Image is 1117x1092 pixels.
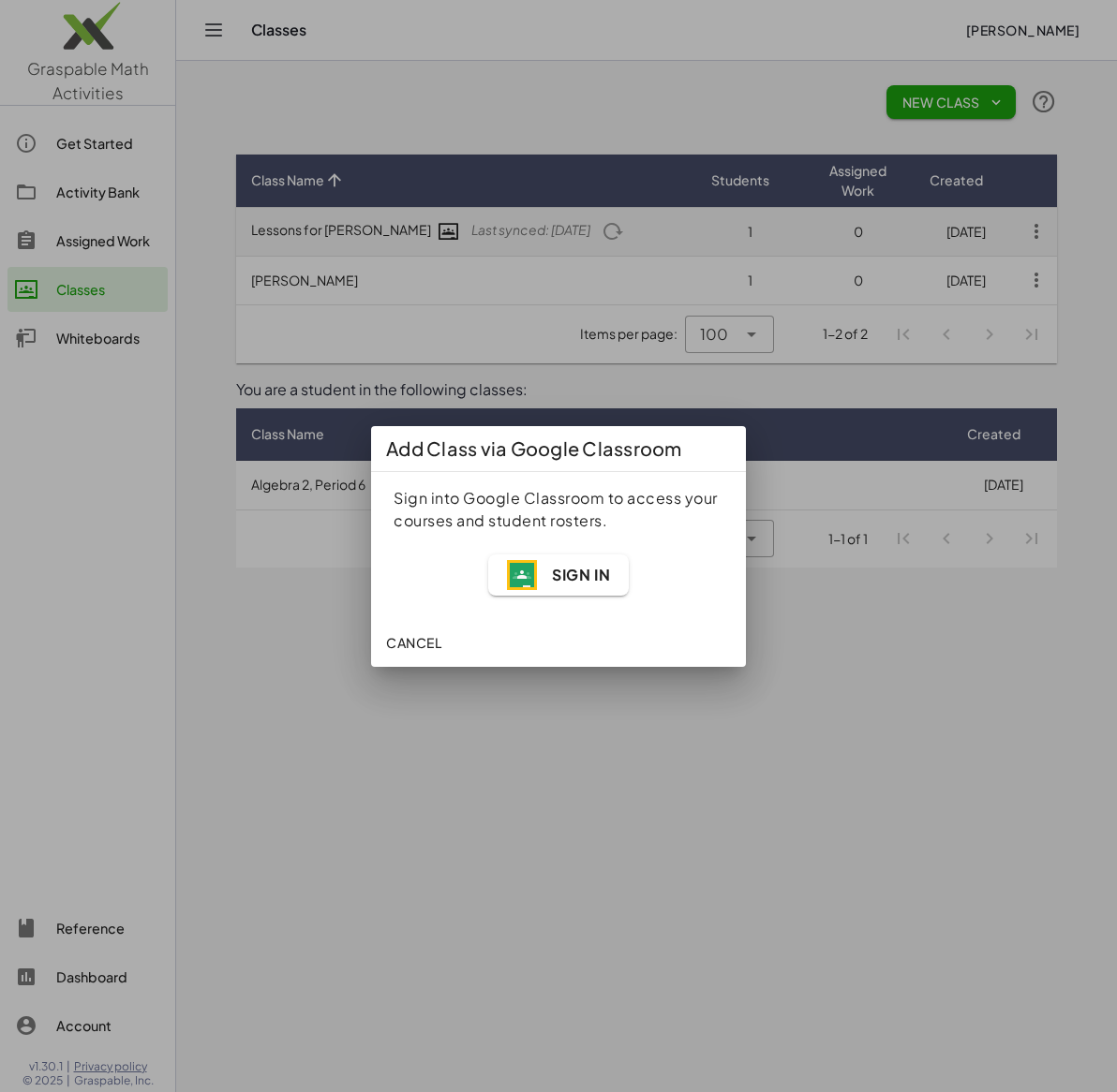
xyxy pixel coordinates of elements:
[507,560,537,590] img: WYX7JAAAAAElFTkSuQmCC
[386,634,441,651] span: Cancel
[488,554,629,596] button: Sign In
[371,426,746,471] div: Add Class via Google Classroom
[382,476,735,543] div: Sign into Google Classroom to access your courses and student rosters.
[552,565,610,584] span: Sign In
[379,626,449,659] button: Cancel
